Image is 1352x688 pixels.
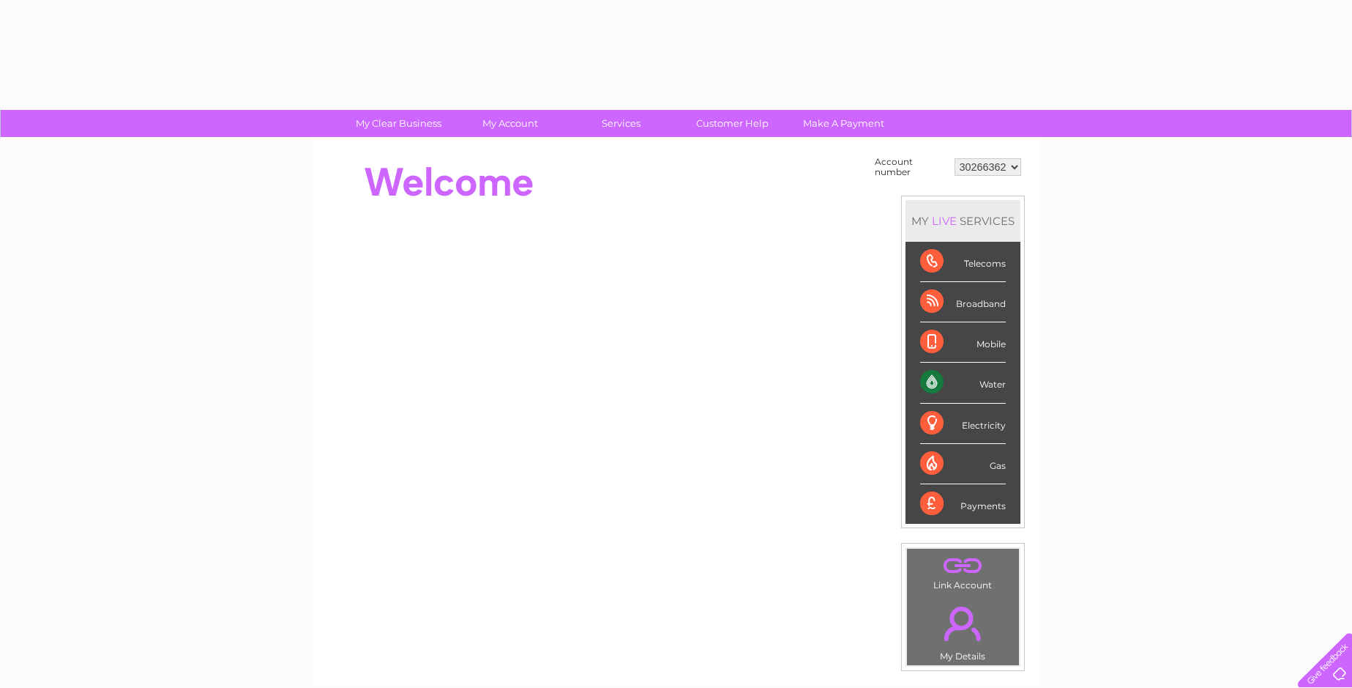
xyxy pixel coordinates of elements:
[920,484,1006,524] div: Payments
[929,214,960,228] div: LIVE
[905,200,1020,242] div: MY SERVICES
[871,153,951,181] td: Account number
[783,110,904,137] a: Make A Payment
[911,598,1015,649] a: .
[338,110,459,137] a: My Clear Business
[920,322,1006,363] div: Mobile
[920,363,1006,403] div: Water
[911,552,1015,578] a: .
[920,444,1006,484] div: Gas
[672,110,793,137] a: Customer Help
[920,404,1006,444] div: Electricity
[920,282,1006,322] div: Broadband
[449,110,570,137] a: My Account
[906,594,1020,666] td: My Details
[920,242,1006,282] div: Telecoms
[561,110,681,137] a: Services
[906,548,1020,594] td: Link Account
